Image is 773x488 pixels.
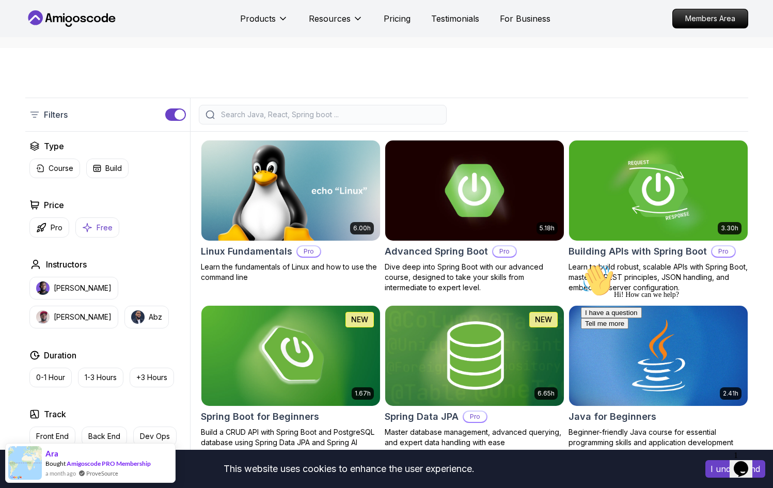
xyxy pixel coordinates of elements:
[130,368,174,387] button: +3 Hours
[201,410,319,424] h2: Spring Boot for Beginners
[86,469,118,478] a: ProveSource
[201,305,381,448] a: Spring Boot for Beginners card1.67hNEWSpring Boot for BeginnersBuild a CRUD API with Spring Boot ...
[705,460,765,478] button: Accept cookies
[29,306,118,328] button: instructor img[PERSON_NAME]
[45,460,66,467] span: Bought
[29,368,72,387] button: 0-1 Hour
[4,31,102,39] span: Hi! How can we help?
[44,140,64,152] h2: Type
[75,217,119,238] button: Free
[240,12,288,33] button: Products
[131,310,145,324] img: instructor img
[201,427,381,448] p: Build a CRUD API with Spring Boot and PostgreSQL database using Spring Data JPA and Spring AI
[201,244,292,259] h2: Linux Fundamentals
[385,410,459,424] h2: Spring Data JPA
[355,389,371,398] p: 1.67h
[8,458,690,480] div: This website uses cookies to enhance the user experience.
[219,109,440,120] input: Search Java, React, Spring boot ...
[36,372,65,383] p: 0-1 Hour
[44,408,66,420] h2: Track
[540,224,555,232] p: 5.18h
[577,260,763,442] iframe: chat widget
[45,469,76,478] span: a month ago
[49,163,73,174] p: Course
[385,262,564,293] p: Dive deep into Spring Boot with our advanced course, designed to take your skills from intermedia...
[297,246,320,257] p: Pro
[385,244,488,259] h2: Advanced Spring Boot
[4,48,65,58] button: I have a question
[569,305,748,448] a: Java for Beginners card2.41hJava for BeginnersBeginner-friendly Java course for essential program...
[385,140,564,293] a: Advanced Spring Boot card5.18hAdvanced Spring BootProDive deep into Spring Boot with our advanced...
[44,349,76,361] h2: Duration
[569,262,748,293] p: Learn to build robust, scalable APIs with Spring Boot, mastering REST principles, JSON handling, ...
[124,306,169,328] button: instructor imgAbz
[4,58,52,69] button: Tell me more
[384,12,411,25] a: Pricing
[51,223,62,233] p: Pro
[673,9,748,28] p: Members Area
[29,217,69,238] button: Pro
[29,427,75,446] button: Front End
[672,9,748,28] a: Members Area
[385,427,564,448] p: Master database management, advanced querying, and expert data handling with ease
[385,306,564,406] img: Spring Data JPA card
[133,427,177,446] button: Dev Ops
[78,368,123,387] button: 1-3 Hours
[44,199,64,211] h2: Price
[464,412,486,422] p: Pro
[97,223,113,233] p: Free
[54,283,112,293] p: [PERSON_NAME]
[309,12,363,33] button: Resources
[36,431,69,442] p: Front End
[385,140,564,241] img: Advanced Spring Boot card
[538,389,555,398] p: 6.65h
[201,140,381,282] a: Linux Fundamentals card6.00hLinux FundamentalsProLearn the fundamentals of Linux and how to use t...
[136,372,167,383] p: +3 Hours
[4,4,37,37] img: :wave:
[385,305,564,448] a: Spring Data JPA card6.65hNEWSpring Data JPAProMaster database management, advanced querying, and ...
[569,410,656,424] h2: Java for Beginners
[569,244,707,259] h2: Building APIs with Spring Boot
[46,258,87,271] h2: Instructors
[569,306,748,406] img: Java for Beginners card
[353,224,371,232] p: 6.00h
[500,12,550,25] a: For Business
[309,12,351,25] p: Resources
[4,4,190,69] div: 👋Hi! How can we help?I have a questionTell me more
[201,306,380,406] img: Spring Boot for Beginners card
[82,427,127,446] button: Back End
[569,427,748,448] p: Beginner-friendly Java course for essential programming skills and application development
[569,140,748,293] a: Building APIs with Spring Boot card3.30hBuilding APIs with Spring BootProLearn to build robust, s...
[535,314,552,325] p: NEW
[140,431,170,442] p: Dev Ops
[67,460,151,467] a: Amigoscode PRO Membership
[201,262,381,282] p: Learn the fundamentals of Linux and how to use the command line
[351,314,368,325] p: NEW
[712,246,735,257] p: Pro
[44,108,68,121] p: Filters
[149,312,162,322] p: Abz
[721,224,738,232] p: 3.30h
[730,447,763,478] iframe: chat widget
[29,277,118,300] button: instructor img[PERSON_NAME]
[45,449,58,458] span: Ara
[36,310,50,324] img: instructor img
[85,372,117,383] p: 1-3 Hours
[8,446,42,480] img: provesource social proof notification image
[493,246,516,257] p: Pro
[29,159,80,178] button: Course
[86,159,129,178] button: Build
[54,312,112,322] p: [PERSON_NAME]
[240,12,276,25] p: Products
[431,12,479,25] a: Testimonials
[569,140,748,241] img: Building APIs with Spring Boot card
[88,431,120,442] p: Back End
[36,281,50,295] img: instructor img
[105,163,122,174] p: Build
[201,140,380,241] img: Linux Fundamentals card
